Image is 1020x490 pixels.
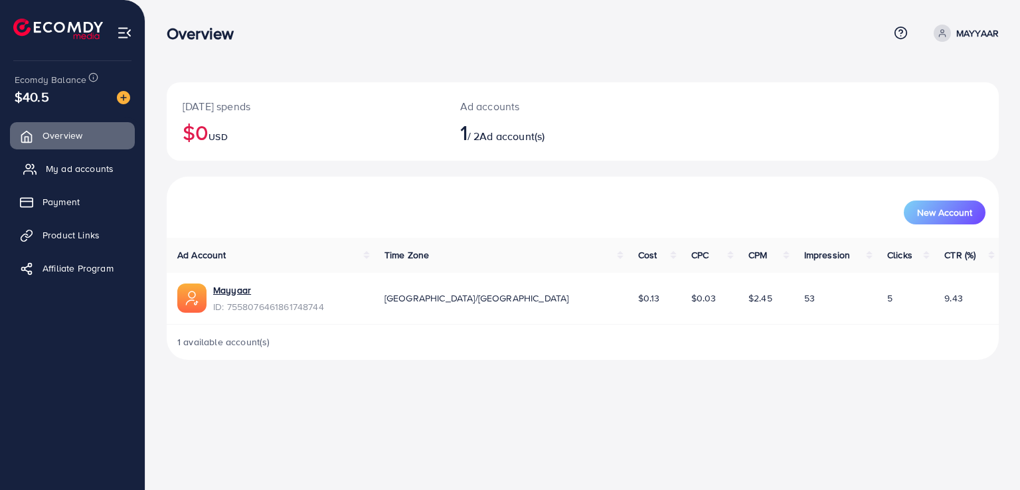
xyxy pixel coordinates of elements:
[10,189,135,215] a: Payment
[928,25,999,42] a: MAYYAAR
[956,25,999,41] p: MAYYAAR
[887,291,892,305] span: 5
[177,248,226,262] span: Ad Account
[42,195,80,208] span: Payment
[479,129,545,143] span: Ad account(s)
[748,291,772,305] span: $2.45
[384,291,569,305] span: [GEOGRAPHIC_DATA]/[GEOGRAPHIC_DATA]
[10,122,135,149] a: Overview
[177,335,270,349] span: 1 available account(s)
[42,228,100,242] span: Product Links
[177,284,207,313] img: ic-ads-acc.e4c84228.svg
[183,98,428,114] p: [DATE] spends
[10,255,135,282] a: Affiliate Program
[15,87,49,106] span: $40.5
[213,300,324,313] span: ID: 7558076461861748744
[748,248,767,262] span: CPM
[638,291,660,305] span: $0.13
[804,248,851,262] span: Impression
[460,117,467,147] span: 1
[10,155,135,182] a: My ad accounts
[209,130,227,143] span: USD
[10,222,135,248] a: Product Links
[944,291,963,305] span: 9.43
[460,98,636,114] p: Ad accounts
[167,24,244,43] h3: Overview
[117,91,130,104] img: image
[917,208,972,217] span: New Account
[183,120,428,145] h2: $0
[15,73,86,86] span: Ecomdy Balance
[213,284,251,297] a: Mayyaar
[887,248,912,262] span: Clicks
[42,129,82,142] span: Overview
[384,248,429,262] span: Time Zone
[944,248,976,262] span: CTR (%)
[691,248,709,262] span: CPC
[691,291,717,305] span: $0.03
[46,162,114,175] span: My ad accounts
[13,19,103,39] img: logo
[460,120,636,145] h2: / 2
[804,291,815,305] span: 53
[638,248,657,262] span: Cost
[964,430,1010,480] iframe: Chat
[42,262,114,275] span: Affiliate Program
[904,201,985,224] button: New Account
[117,25,132,41] img: menu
